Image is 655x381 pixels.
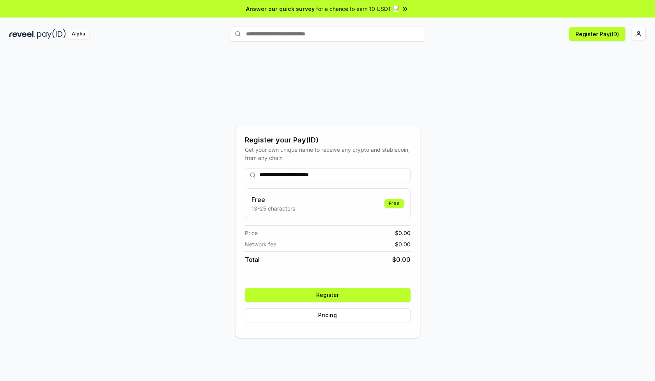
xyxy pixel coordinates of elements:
span: $ 0.00 [392,255,411,264]
span: Network fee [245,240,276,248]
button: Register [245,288,411,302]
button: Register Pay(ID) [569,27,625,41]
span: Answer our quick survey [246,5,315,13]
img: reveel_dark [9,29,35,39]
p: 13-25 characters [251,204,295,212]
span: Price [245,229,258,237]
span: $ 0.00 [395,229,411,237]
span: $ 0.00 [395,240,411,248]
button: Pricing [245,308,411,322]
span: for a chance to earn 10 USDT 📝 [316,5,400,13]
div: Get your own unique name to receive any crypto and stablecoin, from any chain [245,146,411,162]
span: Total [245,255,260,264]
img: pay_id [37,29,66,39]
div: Free [384,199,404,208]
div: Register your Pay(ID) [245,135,411,146]
div: Alpha [67,29,89,39]
h3: Free [251,195,295,204]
